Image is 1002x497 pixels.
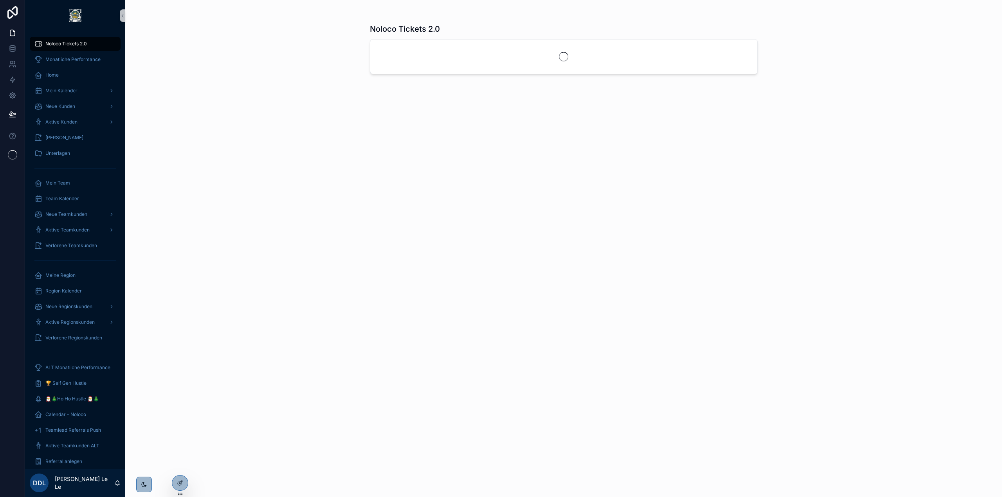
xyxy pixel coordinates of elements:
[30,131,121,145] a: [PERSON_NAME]
[30,268,121,282] a: Meine Region
[45,443,99,449] span: Aktive Teamkunden ALT
[55,475,114,491] p: [PERSON_NAME] Le Le
[45,396,99,402] span: 🎅🎄Ho Ho Hustle 🎅🎄
[30,192,121,206] a: Team Kalender
[45,272,76,278] span: Meine Region
[45,88,77,94] span: Mein Kalender
[45,288,82,294] span: Region Kalender
[45,135,83,141] span: [PERSON_NAME]
[30,239,121,253] a: Verlorene Teamkunden
[30,454,121,468] a: Referral anlegen
[370,23,440,34] h1: Noloco Tickets 2.0
[30,284,121,298] a: Region Kalender
[45,211,87,217] span: Neue Teamkunden
[30,376,121,390] a: 🏆 Self Gen Hustle
[30,439,121,453] a: Aktive Teamkunden ALT
[45,242,97,249] span: Verlorene Teamkunden
[30,37,121,51] a: Noloco Tickets 2.0
[45,303,92,310] span: Neue Regionskunden
[30,52,121,66] a: Monatliche Performance
[45,180,70,186] span: Mein Team
[30,407,121,422] a: Calendar - Noloco
[45,380,87,386] span: 🏆 Self Gen Hustle
[30,300,121,314] a: Neue Regionskunden
[45,56,101,63] span: Monatliche Performance
[45,411,86,418] span: Calendar - Noloco
[30,176,121,190] a: Mein Team
[30,99,121,113] a: Neue Kunden
[45,227,90,233] span: Aktive Teamkunden
[30,315,121,329] a: Aktive Regionskunden
[30,423,121,437] a: Teamlead Referrals Push
[30,207,121,221] a: Neue Teamkunden
[30,146,121,160] a: Unterlagen
[30,361,121,375] a: ALT Monatliche Performance
[45,41,87,47] span: Noloco Tickets 2.0
[45,196,79,202] span: Team Kalender
[45,427,101,433] span: Teamlead Referrals Push
[30,392,121,406] a: 🎅🎄Ho Ho Hustle 🎅🎄
[30,331,121,345] a: Verlorene Regionskunden
[33,478,46,488] span: DDL
[45,103,75,109] span: Neue Kunden
[45,335,102,341] span: Verlorene Regionskunden
[25,31,125,469] div: scrollable content
[69,9,81,22] img: App logo
[45,150,70,156] span: Unterlagen
[30,68,121,82] a: Home
[30,115,121,129] a: Aktive Kunden
[45,319,95,325] span: Aktive Regionskunden
[30,84,121,98] a: Mein Kalender
[45,458,82,465] span: Referral anlegen
[30,223,121,237] a: Aktive Teamkunden
[45,72,59,78] span: Home
[45,119,77,125] span: Aktive Kunden
[45,364,110,371] span: ALT Monatliche Performance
